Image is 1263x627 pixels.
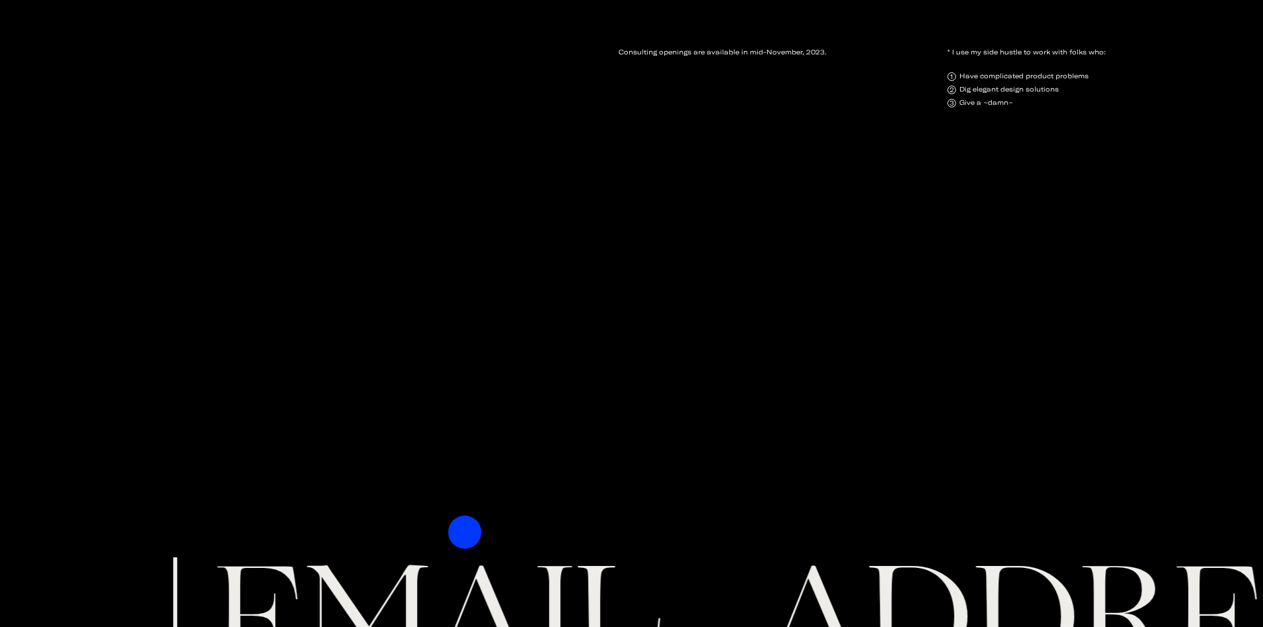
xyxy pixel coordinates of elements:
[766,48,802,56] span: November
[947,48,1263,109] span: * I use my side hustle to work with folks who:
[947,69,1263,82] li: Have complicated product problems
[619,48,871,56] span: Consulting openings are available in mid- , 2023.
[947,96,1263,109] li: Give a ~damn~
[947,99,956,107] img: Kelsie Klaustermeier
[947,72,956,81] img: Kelsie Klaustermeier
[947,82,1263,96] li: Dig elegant design solutions
[947,86,956,94] img: Kelsie Klaustermeier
